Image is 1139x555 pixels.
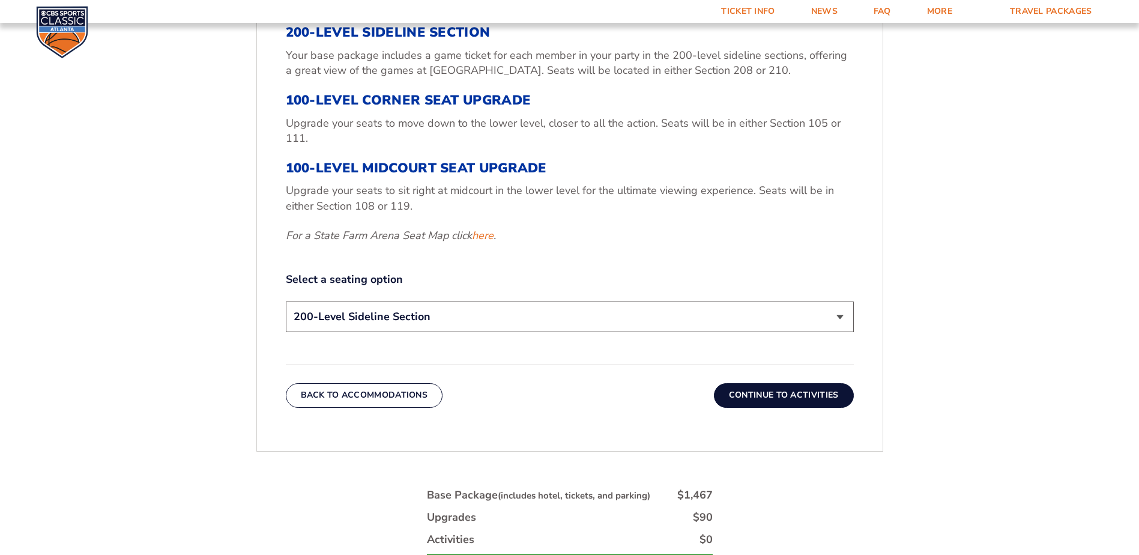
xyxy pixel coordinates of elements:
[714,383,854,407] button: Continue To Activities
[286,92,854,108] h3: 100-Level Corner Seat Upgrade
[427,532,474,547] div: Activities
[427,510,476,525] div: Upgrades
[286,116,854,146] p: Upgrade your seats to move down to the lower level, closer to all the action. Seats will be in ei...
[699,532,713,547] div: $0
[693,510,713,525] div: $90
[286,272,854,287] label: Select a seating option
[286,25,854,40] h3: 200-Level Sideline Section
[286,183,854,213] p: Upgrade your seats to sit right at midcourt in the lower level for the ultimate viewing experienc...
[36,6,88,58] img: CBS Sports Classic
[498,490,650,502] small: (includes hotel, tickets, and parking)
[286,48,854,78] p: Your base package includes a game ticket for each member in your party in the 200-level sideline ...
[472,228,494,243] a: here
[677,488,713,503] div: $1,467
[427,488,650,503] div: Base Package
[286,228,496,243] em: For a State Farm Arena Seat Map click .
[286,383,443,407] button: Back To Accommodations
[286,160,854,176] h3: 100-Level Midcourt Seat Upgrade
